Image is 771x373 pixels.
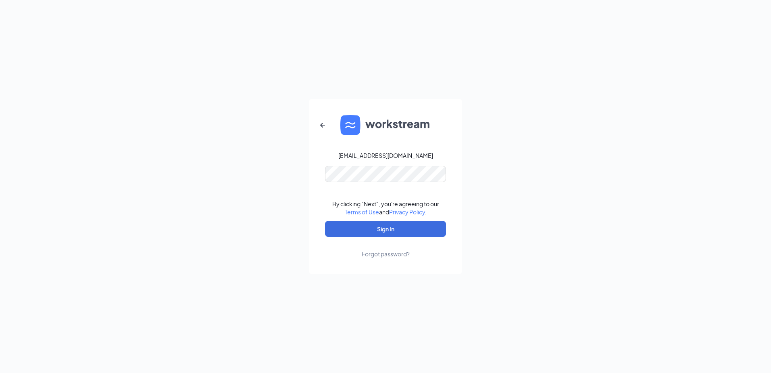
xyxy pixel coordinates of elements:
[345,208,379,216] a: Terms of Use
[325,221,446,237] button: Sign In
[332,200,439,216] div: By clicking "Next", you're agreeing to our and .
[340,115,431,135] img: WS logo and Workstream text
[318,120,327,130] svg: ArrowLeftNew
[362,237,410,258] a: Forgot password?
[362,250,410,258] div: Forgot password?
[338,151,433,159] div: [EMAIL_ADDRESS][DOMAIN_NAME]
[389,208,425,216] a: Privacy Policy
[313,115,332,135] button: ArrowLeftNew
